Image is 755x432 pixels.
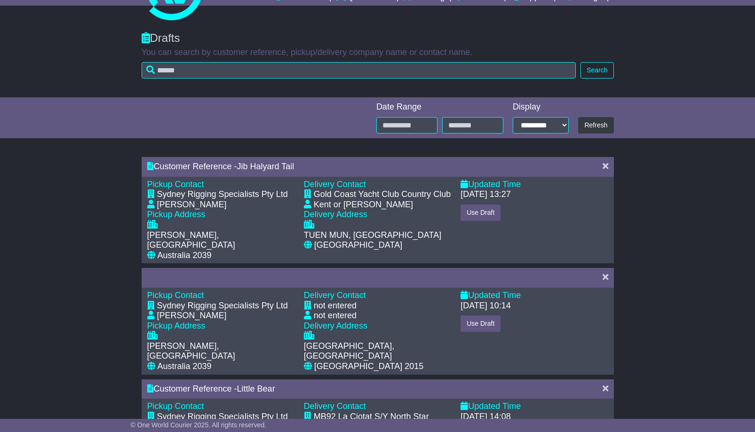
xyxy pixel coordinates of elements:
[461,204,501,221] button: Use Draft
[147,162,593,172] div: Customer Reference -
[314,311,357,321] div: not entered
[158,251,212,261] div: Australia 2039
[314,200,413,210] div: Kent or [PERSON_NAME]
[376,102,503,112] div: Date Range
[237,162,294,171] span: Jib Halyard Tail
[461,412,511,422] div: [DATE] 14:08
[147,291,204,300] span: Pickup Contact
[147,321,206,330] span: Pickup Address
[237,384,275,393] span: Little Bear
[147,230,294,251] div: [PERSON_NAME], [GEOGRAPHIC_DATA]
[142,31,614,45] div: Drafts
[461,315,501,332] button: Use Draft
[147,180,204,189] span: Pickup Contact
[147,210,206,219] span: Pickup Address
[157,412,288,422] div: Sydney Rigging Specialists Pty Ltd
[578,117,613,134] button: Refresh
[131,421,267,429] span: © One World Courier 2025. All rights reserved.
[147,401,204,411] span: Pickup Contact
[461,401,608,412] div: Updated Time
[304,341,451,361] div: [GEOGRAPHIC_DATA], [GEOGRAPHIC_DATA]
[580,62,613,79] button: Search
[157,311,227,321] div: [PERSON_NAME]
[314,189,451,200] div: Gold Coast Yacht Club Country Club
[304,291,366,300] span: Delivery Contact
[461,180,608,190] div: Updated Time
[147,341,294,361] div: [PERSON_NAME], [GEOGRAPHIC_DATA]
[304,321,367,330] span: Delivery Address
[157,301,288,311] div: Sydney Rigging Specialists Pty Ltd
[304,210,367,219] span: Delivery Address
[461,291,608,301] div: Updated Time
[314,412,429,422] div: MB92 La Ciotat S/Y North Star
[461,301,511,311] div: [DATE] 10:14
[158,361,212,372] div: Australia 2039
[513,102,569,112] div: Display
[304,401,366,411] span: Delivery Contact
[157,200,227,210] div: [PERSON_NAME]
[314,301,357,311] div: not entered
[147,384,593,394] div: Customer Reference -
[304,230,441,241] div: TUEN MUN, [GEOGRAPHIC_DATA]
[142,47,614,58] p: You can search by customer reference, pickup/delivery company name or contact name.
[157,189,288,200] div: Sydney Rigging Specialists Pty Ltd
[314,240,402,251] div: [GEOGRAPHIC_DATA]
[461,189,511,200] div: [DATE] 13:27
[304,180,366,189] span: Delivery Contact
[314,361,423,372] div: [GEOGRAPHIC_DATA] 2015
